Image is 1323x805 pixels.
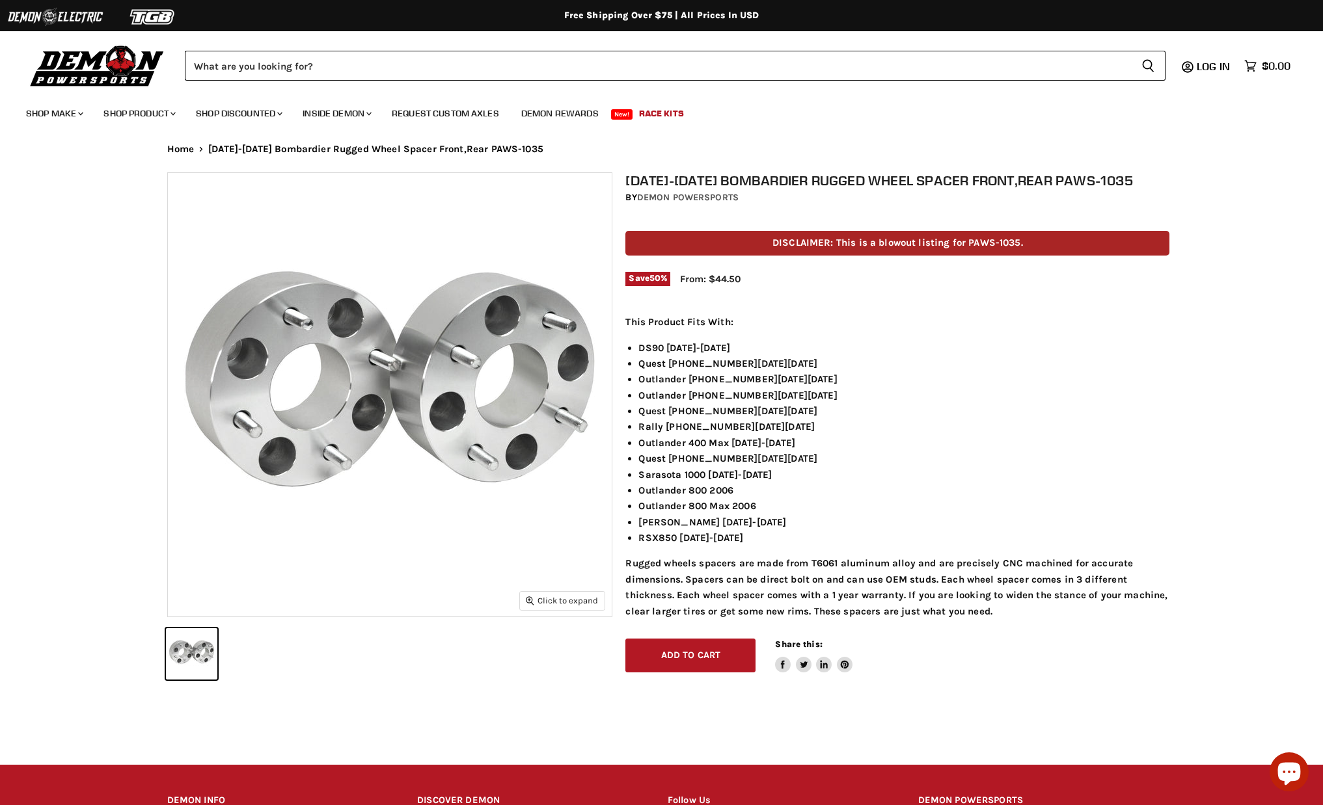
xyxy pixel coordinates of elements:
a: $0.00 [1238,57,1297,75]
a: Shop Product [94,100,184,127]
span: Add to cart [661,650,721,661]
li: Outlander [PHONE_NUMBER][DATE][DATE] [638,388,1169,403]
li: Outlander 800 Max 2006 [638,498,1169,514]
li: RSX850 [DATE]-[DATE] [638,530,1169,546]
div: Rugged wheels spacers are made from T6061 aluminum alloy and are precisely CNC machined for accur... [625,314,1169,619]
li: Quest [PHONE_NUMBER][DATE][DATE] [638,356,1169,371]
button: Add to cart [625,639,756,673]
li: Outlander [PHONE_NUMBER][DATE][DATE] [638,371,1169,387]
span: $0.00 [1262,60,1290,72]
input: Search [185,51,1131,81]
span: 50 [649,273,661,283]
a: Shop Discounted [186,100,290,127]
button: Click to expand [520,592,605,609]
p: This Product Fits With: [625,314,1169,330]
li: [PERSON_NAME] [DATE]-[DATE] [638,514,1169,530]
li: Sarasota 1000 [DATE]-[DATE] [638,467,1169,482]
span: Click to expand [526,596,598,605]
span: [DATE]-[DATE] Bombardier Rugged Wheel Spacer Front,Rear PAWS-1035 [208,144,543,155]
button: Search [1131,51,1166,81]
li: DS90 [DATE]-[DATE] [638,340,1169,356]
a: Log in [1191,60,1238,72]
span: Save % [625,272,670,286]
a: Inside Demon [293,100,379,127]
button: 2002-2016 Bombardier Rugged Wheel Spacer Front,Rear PAWS-1035 thumbnail [166,628,217,680]
li: Quest [PHONE_NUMBER][DATE][DATE] [638,451,1169,466]
h1: [DATE]-[DATE] Bombardier Rugged Wheel Spacer Front,Rear PAWS-1035 [625,172,1169,189]
li: Outlander 400 Max [DATE]-[DATE] [638,435,1169,451]
form: Product [185,51,1166,81]
a: Demon Powersports [637,192,739,203]
ul: Main menu [16,95,1287,127]
li: Outlander 800 2006 [638,482,1169,498]
img: Demon Electric Logo 2 [7,5,104,29]
div: by [625,191,1169,205]
span: Log in [1197,60,1230,73]
img: Demon Powersports [26,42,169,88]
nav: Breadcrumbs [141,144,1182,155]
a: Race Kits [629,100,694,127]
inbox-online-store-chat: Shopify online store chat [1266,752,1313,795]
a: Home [167,144,195,155]
span: Share this: [775,639,822,649]
a: Shop Make [16,100,91,127]
aside: Share this: [775,639,852,673]
span: From: $44.50 [680,273,741,285]
li: Rally [PHONE_NUMBER][DATE][DATE] [638,419,1169,434]
li: Quest [PHONE_NUMBER][DATE][DATE] [638,403,1169,419]
div: Free Shipping Over $75 | All Prices In USD [141,10,1182,21]
p: DISCLAIMER: This is a blowout listing for PAWS-1035. [625,231,1169,255]
img: 2002-2016 Bombardier Rugged Wheel Spacer Front,Rear PAWS-1035 [168,173,612,616]
img: TGB Logo 2 [104,5,202,29]
a: Demon Rewards [511,100,608,127]
span: New! [611,109,633,120]
a: Request Custom Axles [382,100,509,127]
